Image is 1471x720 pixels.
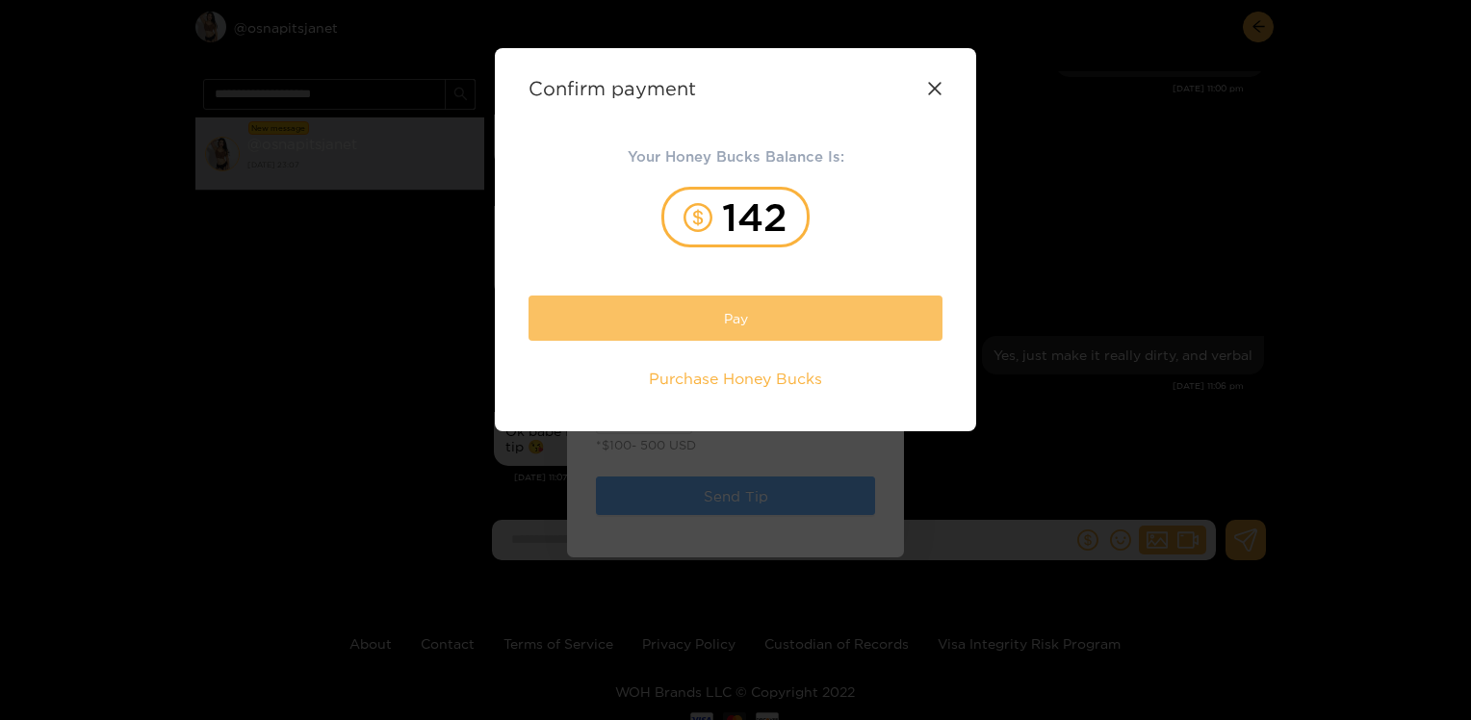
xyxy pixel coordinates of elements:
h2: Your Honey Bucks Balance Is: [529,145,942,167]
strong: Confirm payment [529,77,696,99]
div: 142 [661,187,810,247]
button: Purchase Honey Bucks [630,360,841,398]
span: dollar [684,203,712,232]
button: Pay [529,296,942,341]
span: Purchase Honey Bucks [649,368,822,390]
